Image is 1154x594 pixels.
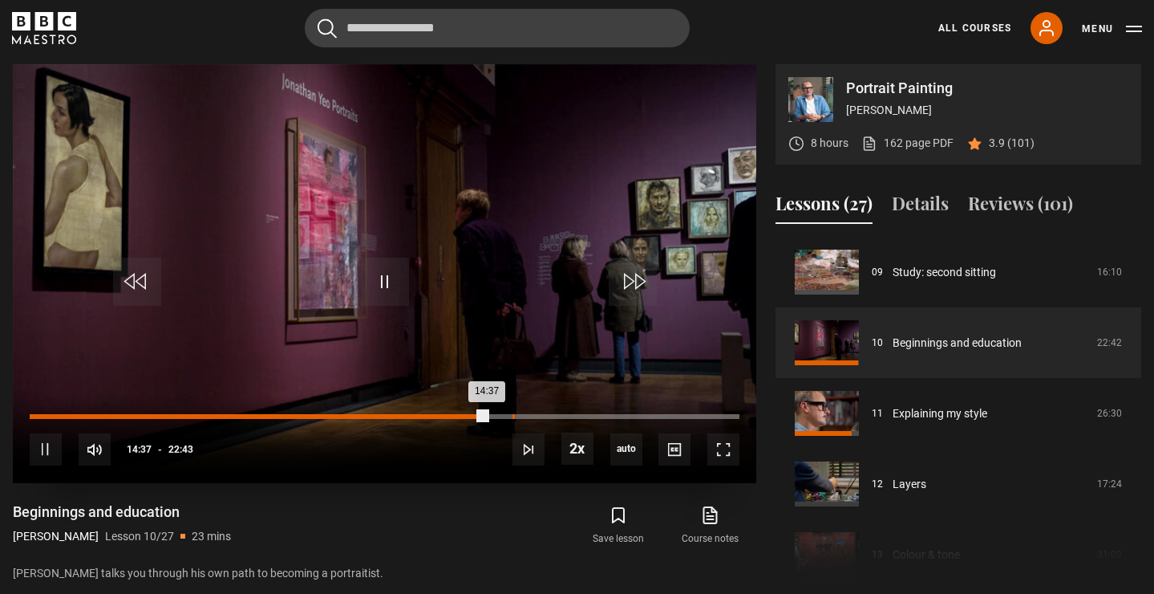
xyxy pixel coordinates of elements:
a: All Courses [938,21,1011,35]
h1: Beginnings and education [13,502,231,522]
p: Lesson 10/27 [105,528,174,545]
button: Save lesson [573,502,664,549]
button: Details [892,190,949,224]
span: 14:37 [127,435,152,464]
span: 22:43 [168,435,193,464]
button: Playback Rate [561,433,593,465]
button: Captions [658,433,690,466]
button: Lessons (27) [775,190,873,224]
button: Submit the search query [318,18,337,39]
a: 162 page PDF [861,135,954,152]
button: Toggle navigation [1082,21,1142,37]
p: 8 hours [811,135,848,152]
button: Next Lesson [512,433,545,466]
span: - [158,444,162,455]
button: Pause [30,433,62,466]
button: Mute [79,433,111,466]
div: Current quality: 720p [610,433,642,466]
p: [PERSON_NAME] [13,528,99,545]
p: 3.9 (101) [989,135,1035,152]
p: Portrait Painting [846,81,1128,96]
input: Search [305,9,690,47]
a: Layers [893,476,926,493]
a: Explaining my style [893,405,987,422]
span: auto [610,433,642,466]
div: Progress Bar [30,414,739,419]
button: Reviews (101) [968,190,1073,224]
p: [PERSON_NAME] [846,102,1128,119]
a: Study: second sitting [893,264,996,281]
button: Fullscreen [707,433,739,466]
svg: BBC Maestro [12,12,76,44]
a: Beginnings and education [893,335,1022,352]
video-js: Video Player [13,64,756,482]
p: [PERSON_NAME] talks you through his own path to becoming a portraitist. [13,565,756,582]
p: 23 mins [192,528,231,545]
a: Course notes [665,502,756,549]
